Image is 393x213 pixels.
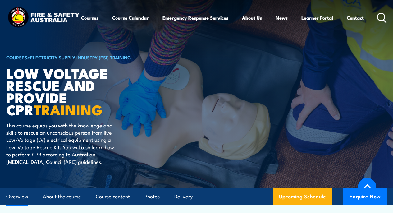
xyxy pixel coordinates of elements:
[96,188,130,205] a: Course content
[6,53,160,61] h6: >
[34,99,103,120] strong: TRAINING
[6,67,160,116] h1: Low Voltage Rescue and Provide CPR
[43,188,81,205] a: About the course
[6,122,120,165] p: This course equips you with the knowledge and skills to rescue an unconscious person from live Lo...
[81,10,98,25] a: Courses
[301,10,333,25] a: Learner Portal
[347,10,364,25] a: Contact
[343,188,387,205] button: Enquire Now
[144,188,160,205] a: Photos
[112,10,149,25] a: Course Calendar
[242,10,262,25] a: About Us
[273,188,332,205] a: Upcoming Schedule
[276,10,288,25] a: News
[6,54,27,61] a: COURSES
[30,54,131,61] a: Electricity Supply Industry (ESI) Training
[174,188,193,205] a: Delivery
[6,188,28,205] a: Overview
[162,10,228,25] a: Emergency Response Services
